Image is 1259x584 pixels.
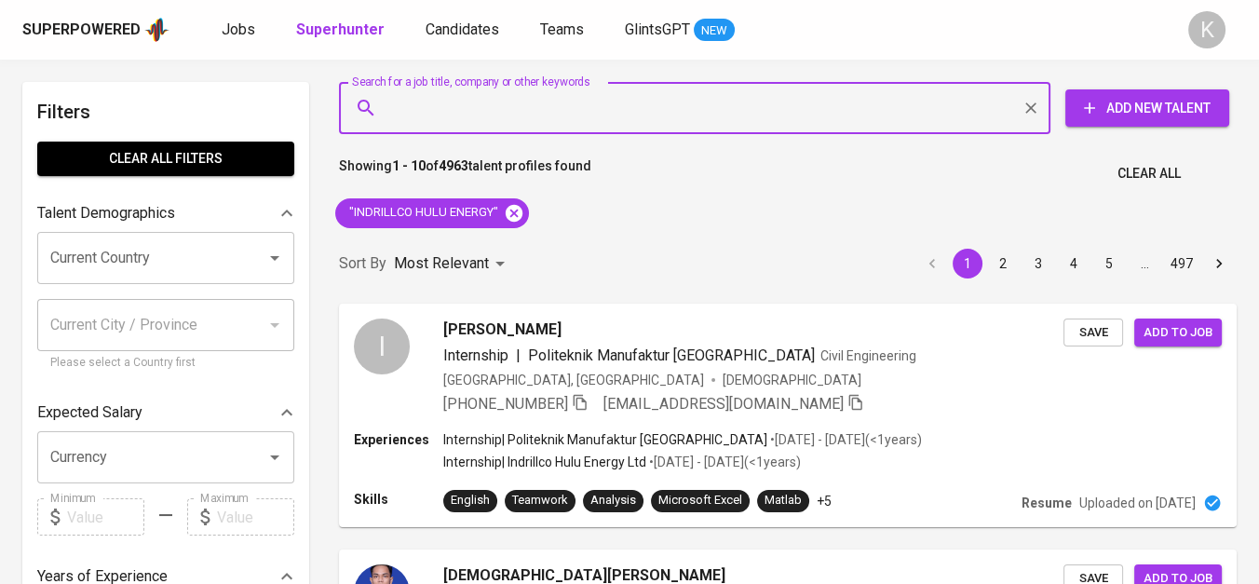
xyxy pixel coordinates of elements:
button: Add New Talent [1065,89,1229,127]
p: Uploaded on [DATE] [1079,494,1196,512]
button: Open [262,444,288,470]
a: Jobs [222,19,259,42]
div: Microsoft Excel [658,492,742,509]
p: • [DATE] - [DATE] ( <1 years ) [646,453,801,471]
input: Value [67,498,144,536]
span: Clear All [1117,162,1181,185]
span: [PERSON_NAME] [443,319,562,341]
span: Civil Engineering [820,348,916,363]
div: Superpowered [22,20,141,41]
button: Go to page 497 [1165,249,1198,278]
button: Clear All [1110,156,1188,191]
button: Add to job [1134,319,1222,347]
button: page 1 [953,249,982,278]
a: I[PERSON_NAME]Internship|Politeknik Manufaktur [GEOGRAPHIC_DATA]Civil Engineering[GEOGRAPHIC_DATA... [339,304,1237,527]
span: Politeknik Manufaktur [GEOGRAPHIC_DATA] [528,346,815,364]
button: Go to page 3 [1023,249,1053,278]
a: GlintsGPT NEW [625,19,735,42]
button: Open [262,245,288,271]
div: Talent Demographics [37,195,294,232]
p: +5 [817,492,832,510]
p: • [DATE] - [DATE] ( <1 years ) [767,430,922,449]
div: … [1130,254,1159,273]
p: Showing of talent profiles found [339,156,591,191]
nav: pagination navigation [914,249,1237,278]
span: Jobs [222,20,255,38]
a: Teams [540,19,588,42]
input: Value [217,498,294,536]
p: Expected Salary [37,401,142,424]
p: Talent Demographics [37,202,175,224]
p: Most Relevant [394,252,489,275]
button: Go to page 4 [1059,249,1089,278]
span: Candidates [426,20,499,38]
div: Teamwork [512,492,568,509]
div: Most Relevant [394,247,511,281]
div: I [354,319,410,374]
p: Experiences [354,430,443,449]
p: Resume [1022,494,1072,512]
b: 1 - 10 [392,158,426,173]
p: Sort By [339,252,386,275]
div: [GEOGRAPHIC_DATA], [GEOGRAPHIC_DATA] [443,371,704,389]
p: Skills [354,490,443,509]
b: 4963 [439,158,468,173]
p: Internship | Politeknik Manufaktur [GEOGRAPHIC_DATA] [443,430,767,449]
span: [DEMOGRAPHIC_DATA] [723,371,864,389]
p: Please select a Country first [50,354,281,373]
button: Save [1063,319,1123,347]
span: [EMAIL_ADDRESS][DOMAIN_NAME] [603,395,844,413]
span: Save [1073,322,1114,344]
span: "INDRILLCO HULU ENERGY" [335,204,509,222]
button: Clear [1018,95,1044,121]
button: Clear All filters [37,142,294,176]
b: Superhunter [296,20,385,38]
button: Go to next page [1204,249,1234,278]
span: Add New Talent [1080,97,1214,120]
div: Expected Salary [37,394,294,431]
a: Superhunter [296,19,388,42]
span: Teams [540,20,584,38]
button: Go to page 5 [1094,249,1124,278]
div: Analysis [590,492,636,509]
h6: Filters [37,97,294,127]
span: Clear All filters [52,147,279,170]
div: Matlab [765,492,802,509]
span: Add to job [1144,322,1212,344]
a: Superpoweredapp logo [22,16,169,44]
div: English [451,492,490,509]
div: K [1188,11,1225,48]
span: [PHONE_NUMBER] [443,395,568,413]
span: NEW [694,21,735,40]
p: Internship | Indrillco Hulu Energy Ltd [443,453,646,471]
span: GlintsGPT [625,20,690,38]
div: "INDRILLCO HULU ENERGY" [335,198,529,228]
button: Go to page 2 [988,249,1018,278]
a: Candidates [426,19,503,42]
span: | [516,345,521,367]
img: app logo [144,16,169,44]
span: Internship [443,346,508,364]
